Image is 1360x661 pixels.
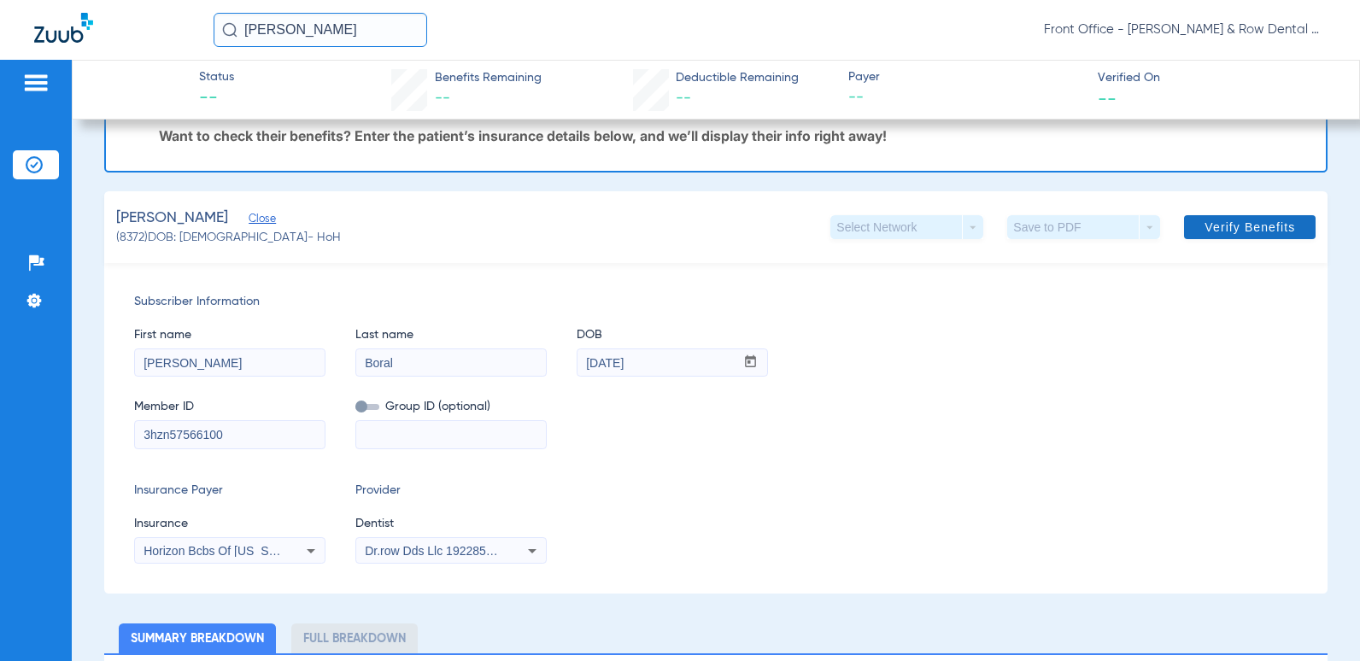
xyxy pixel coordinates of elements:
span: Last name [355,326,547,344]
span: Subscriber Information [134,293,1298,311]
span: Payer [848,68,1083,86]
span: -- [1098,89,1117,107]
span: Group ID (optional) [355,398,547,416]
input: Search for patients [214,13,427,47]
span: -- [435,91,450,106]
span: Verify Benefits [1205,220,1295,234]
p: Want to check their benefits? Enter the patient’s insurance details below, and we’ll display thei... [159,127,1309,144]
span: Provider [355,482,547,500]
span: Deductible Remaining [676,69,799,87]
span: Verified On [1098,69,1333,87]
span: DOB [577,326,768,344]
span: Status [199,68,234,86]
span: Insurance Payer [134,482,325,500]
span: Insurance [134,515,325,533]
span: Close [249,213,264,229]
span: -- [848,87,1083,108]
li: Full Breakdown [291,623,418,653]
span: Member ID [134,398,325,416]
span: Dentist [355,515,547,533]
img: hamburger-icon [22,73,50,93]
span: First name [134,326,325,344]
img: Search Icon [222,22,237,38]
span: [PERSON_NAME] [116,208,228,229]
span: -- [676,91,691,106]
iframe: Chat Widget [1275,579,1360,661]
span: Dr.row Dds Llc 1922855717 [365,544,513,558]
button: Open calendar [734,349,767,377]
button: Verify Benefits [1184,215,1316,239]
span: -- [199,87,234,111]
li: Summary Breakdown [119,623,276,653]
img: Zuub Logo [34,13,93,43]
span: (8372) DOB: [DEMOGRAPHIC_DATA] - HoH [116,229,341,247]
span: Horizon Bcbs Of [US_STATE] [144,544,301,558]
span: Benefits Remaining [435,69,542,87]
span: Front Office - [PERSON_NAME] & Row Dental Group [1044,21,1326,38]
